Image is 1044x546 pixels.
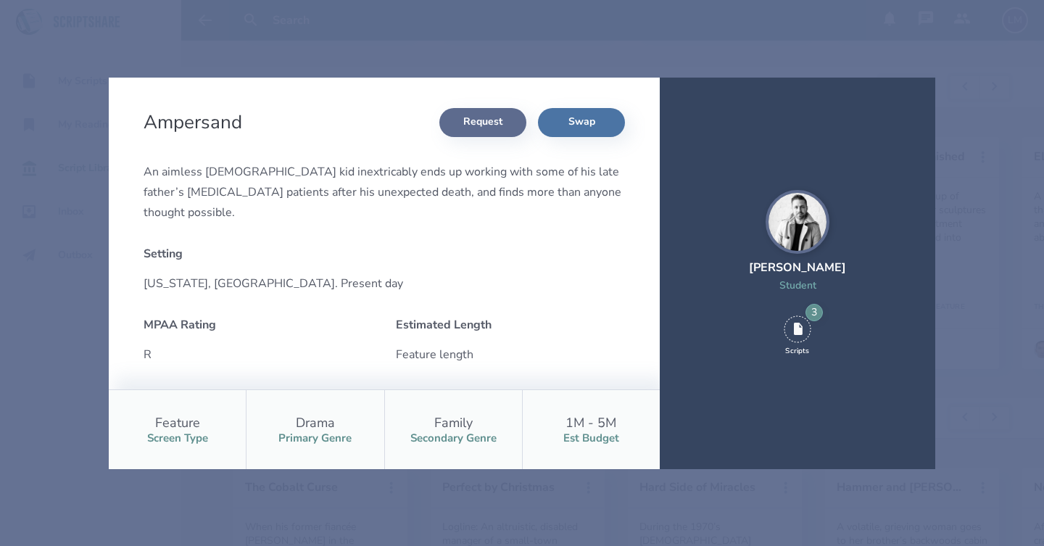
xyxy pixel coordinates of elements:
div: Family [434,414,473,431]
div: MPAA Rating [144,317,373,333]
div: Feature [155,414,200,431]
div: Scripts [785,346,809,356]
button: Request [439,108,526,137]
div: Screen Type [147,431,208,445]
div: Drama [296,414,335,431]
div: An aimless [DEMOGRAPHIC_DATA] kid inextricably ends up working with some of his late father’s [ME... [144,162,625,223]
div: Setting [144,246,625,262]
h2: Ampersand [144,109,248,135]
button: Swap [538,108,625,137]
div: Primary Genre [278,431,352,445]
div: Estimated Length [396,317,625,333]
div: Secondary Genre [410,431,497,445]
a: [PERSON_NAME]Student [749,190,846,310]
div: Feature length [396,344,625,365]
div: Plot [144,388,625,404]
div: [PERSON_NAME] [749,260,846,276]
div: Est Budget [563,431,619,445]
div: R [144,344,373,365]
div: 3 [805,304,823,321]
div: 1M - 5M [565,414,616,431]
div: [US_STATE], [GEOGRAPHIC_DATA]. Present day [144,273,625,294]
div: Student [749,278,846,292]
img: user_1716403022-crop.jpg [766,190,829,254]
div: 3 Scripts [784,315,811,356]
